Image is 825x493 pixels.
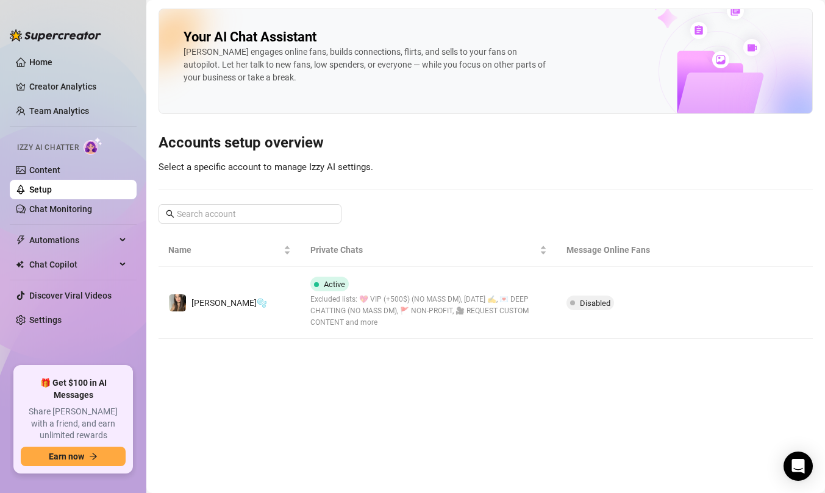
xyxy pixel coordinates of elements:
[29,315,62,325] a: Settings
[310,294,547,328] span: Excluded lists: 💖 VIP (+500$) (NO MASS DM), [DATE] ✍️, 💌 DEEP CHATTING (NO MASS DM), 🚩 NON-PROFIT...
[557,233,727,267] th: Message Online Fans
[191,298,267,308] span: [PERSON_NAME]🫧
[29,204,92,214] a: Chat Monitoring
[29,185,52,194] a: Setup
[29,106,89,116] a: Team Analytics
[16,260,24,269] img: Chat Copilot
[29,77,127,96] a: Creator Analytics
[166,210,174,218] span: search
[324,280,345,289] span: Active
[10,29,101,41] img: logo-BBDzfeDw.svg
[29,230,116,250] span: Automations
[17,142,79,154] span: Izzy AI Chatter
[301,233,557,267] th: Private Chats
[169,294,186,311] img: Bella🫧
[784,452,813,481] div: Open Intercom Messenger
[159,161,373,172] span: Select a specific account to manage Izzy AI settings.
[21,447,126,466] button: Earn nowarrow-right
[184,29,316,46] h2: Your AI Chat Assistant
[159,133,813,153] h3: Accounts setup overview
[177,207,324,221] input: Search account
[16,235,26,245] span: thunderbolt
[29,255,116,274] span: Chat Copilot
[310,243,537,257] span: Private Chats
[159,233,301,267] th: Name
[580,299,610,308] span: Disabled
[21,377,126,401] span: 🎁 Get $100 in AI Messages
[168,243,281,257] span: Name
[21,406,126,442] span: Share [PERSON_NAME] with a friend, and earn unlimited rewards
[29,165,60,175] a: Content
[29,57,52,67] a: Home
[49,452,84,461] span: Earn now
[184,46,549,84] div: [PERSON_NAME] engages online fans, builds connections, flirts, and sells to your fans on autopilo...
[84,137,102,155] img: AI Chatter
[89,452,98,461] span: arrow-right
[29,291,112,300] a: Discover Viral Videos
